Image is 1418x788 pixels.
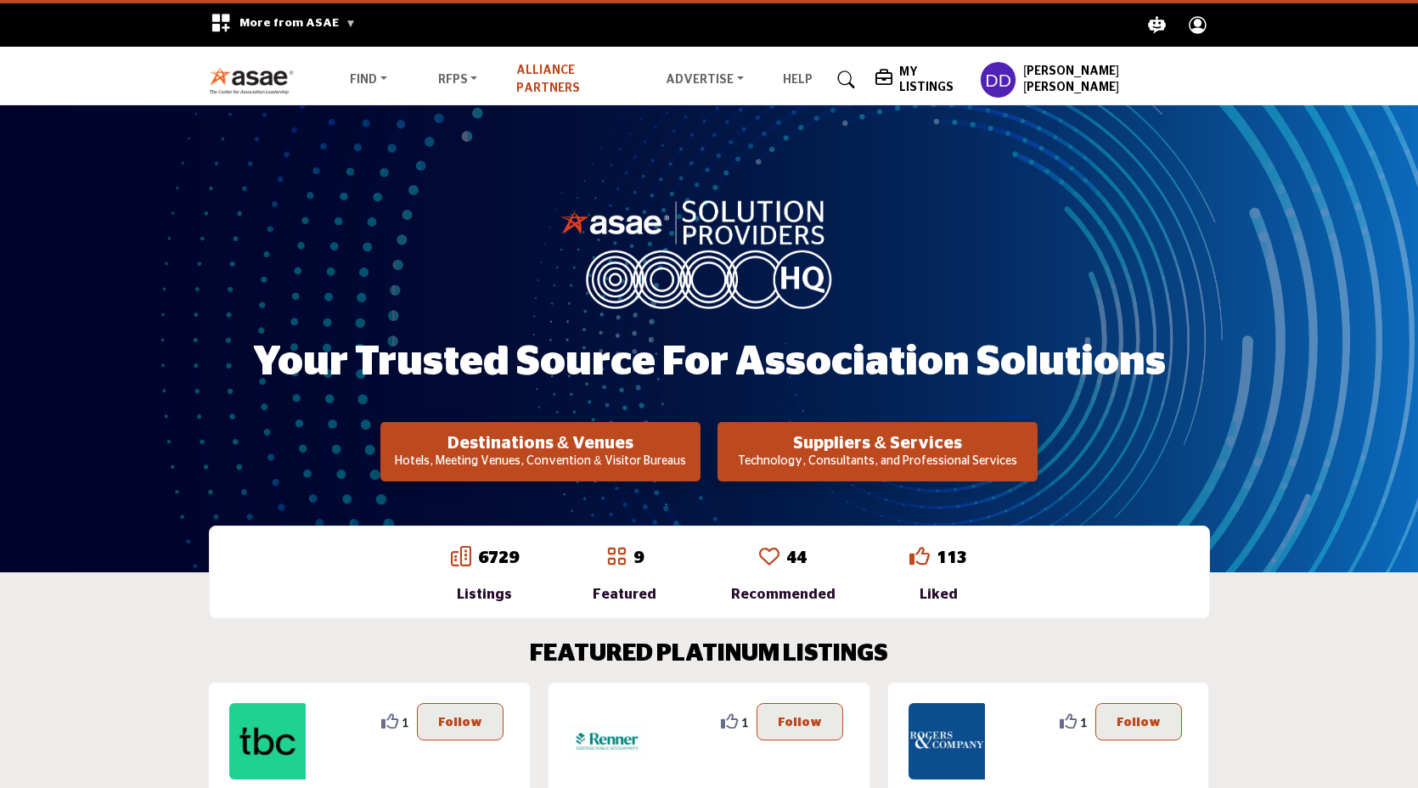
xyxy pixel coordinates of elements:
p: Technology, Consultants, and Professional Services [723,453,1033,470]
button: Follow [1095,703,1182,740]
p: Follow [1117,712,1161,731]
p: Follow [438,712,482,731]
img: Renner and Company CPA PC [569,703,645,780]
a: Go to Featured [606,546,627,570]
a: Advertise [654,68,756,92]
a: RFPs [426,68,490,92]
h5: My Listings [899,65,972,95]
h2: Destinations & Venues [385,433,695,453]
span: 1 [1080,712,1087,730]
img: Site Logo [209,66,303,94]
button: Follow [757,703,843,740]
div: Liked [909,584,967,605]
button: Show hide supplier dropdown [980,61,1016,98]
h2: Suppliers & Services [723,433,1033,453]
a: 44 [786,549,807,566]
a: Help [783,74,813,86]
div: Recommended [731,584,836,605]
h5: [PERSON_NAME] [PERSON_NAME] [1023,64,1209,97]
img: The Brand Consultancy [229,703,306,780]
a: Alliance Partners [516,65,580,94]
a: 113 [937,549,967,566]
i: Go to Liked [909,546,930,566]
p: Hotels, Meeting Venues, Convention & Visitor Bureaus [385,453,695,470]
a: 9 [633,549,644,566]
button: Suppliers & Services Technology, Consultants, and Professional Services [717,422,1038,481]
p: Follow [778,712,822,731]
div: More from ASAE [200,3,367,47]
a: Search [821,66,866,93]
button: Destinations & Venues Hotels, Meeting Venues, Convention & Visitor Bureaus [380,422,701,481]
a: 6729 [478,549,519,566]
a: Find [338,68,399,92]
span: 1 [402,712,408,730]
span: More from ASAE [239,17,356,29]
span: 1 [741,712,748,730]
button: Follow [417,703,504,740]
a: Go to Recommended [759,546,779,570]
img: Rogers & Company PLLC [909,703,985,780]
div: Featured [593,584,656,605]
h2: FEATURED PLATINUM LISTINGS [530,640,888,669]
img: image [560,196,858,308]
div: My Listings [875,65,972,95]
div: Listings [451,584,519,605]
h1: Your Trusted Source for Association Solutions [253,336,1166,389]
